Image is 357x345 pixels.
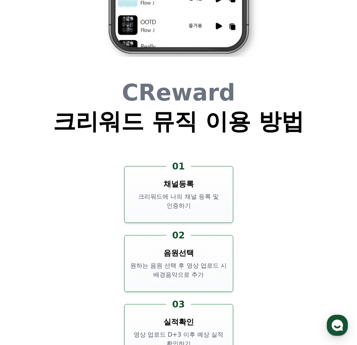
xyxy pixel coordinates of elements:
span: 홈 [24,252,28,258]
a: 설정 [98,240,145,259]
a: 홈 [2,240,50,259]
p: 크리워드에 나의 채널 등록 및 인증하기 [128,192,230,210]
a: 대화 [50,240,98,259]
h1: 크리워드 뮤직 이용 방법 [53,110,304,133]
div: 01 [166,160,191,172]
h3: 채널등록 [164,179,194,189]
span: 설정 [117,252,126,258]
h3: 실적확인 [164,317,194,327]
div: 03 [166,298,191,310]
span: 대화 [69,252,78,258]
h1: CReward [53,81,304,104]
p: 원하는 음원 선택 후 영상 업로드 시 배경음악으로 추가 [128,261,230,279]
div: 02 [166,229,191,241]
h3: 음원선택 [164,248,194,258]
